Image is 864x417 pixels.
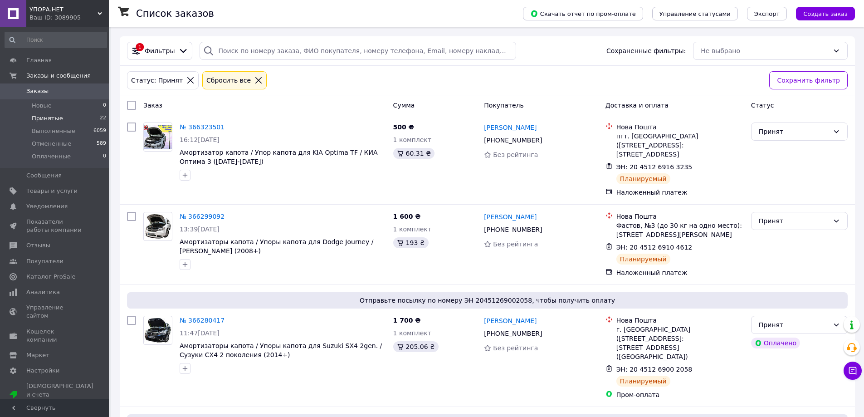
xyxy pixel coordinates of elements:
[26,257,63,265] span: Покупатели
[616,221,744,239] div: Фастов, №3 (до 30 кг на одно место): [STREET_ADDRESS][PERSON_NAME]
[393,317,421,324] span: 1 700 ₴
[393,148,434,159] div: 60.31 ₴
[393,136,431,143] span: 1 комплект
[844,362,862,380] button: Чат с покупателем
[482,134,544,147] div: [PHONE_NUMBER]
[616,366,693,373] span: ЭН: 20 4512 6900 2058
[32,127,75,135] span: Выполненные
[616,325,744,361] div: г. [GEOGRAPHIC_DATA] ([STREET_ADDRESS]: [STREET_ADDRESS] ([GEOGRAPHIC_DATA])
[616,254,670,265] div: Планируемый
[143,212,172,241] a: Фото товару
[26,187,78,195] span: Товары и услуги
[26,72,91,80] span: Заказы и сообщения
[32,114,63,123] span: Принятые
[32,140,71,148] span: Отмененные
[26,328,84,344] span: Кошелек компании
[100,114,106,123] span: 22
[145,46,175,55] span: Фильтры
[26,304,84,320] span: Управление сайтом
[103,152,106,161] span: 0
[484,102,524,109] span: Покупатель
[393,102,415,109] span: Сумма
[93,127,106,135] span: 6059
[29,5,98,14] span: УПОРА.НЕТ
[143,102,162,109] span: Заказ
[393,123,414,131] span: 500 ₴
[144,125,172,149] img: Фото товару
[393,213,421,220] span: 1 600 ₴
[136,8,214,19] h1: Список заказов
[616,163,693,171] span: ЭН: 20 4512 6916 3235
[616,376,670,387] div: Планируемый
[747,7,787,20] button: Экспорт
[180,238,373,255] a: Амортизаторы капота / Упоры капота для Dodge Journey / [PERSON_NAME] (2008+)
[180,226,220,233] span: 13:39[DATE]
[616,173,670,184] div: Планируемый
[616,132,744,159] div: пгт. [GEOGRAPHIC_DATA] ([STREET_ADDRESS]: [STREET_ADDRESS]
[143,316,172,345] a: Фото товару
[484,123,537,132] a: [PERSON_NAME]
[754,10,780,17] span: Экспорт
[180,342,382,358] a: Амортизаторы капота / Упоры капота для Suzuki SX4 2gen. / Сузуки СХ4 2 поколения (2014+)
[144,214,172,238] img: Фото товару
[652,7,738,20] button: Управление статусами
[32,102,52,110] span: Новые
[103,102,106,110] span: 0
[616,188,744,197] div: Наложенный платеж
[493,151,538,158] span: Без рейтинга
[482,327,544,340] div: [PHONE_NUMBER]
[605,102,669,109] span: Доставка и оплата
[616,123,744,132] div: Нова Пошта
[616,212,744,221] div: Нова Пошта
[180,136,220,143] span: 16:12[DATE]
[796,7,855,20] button: Создать заказ
[616,244,693,251] span: ЭН: 20 4512 6910 4612
[26,382,93,407] span: [DEMOGRAPHIC_DATA] и счета
[180,123,225,131] a: № 366323501
[26,288,60,296] span: Аналитика
[29,14,109,22] div: Ваш ID: 3089905
[180,329,220,337] span: 11:47[DATE]
[26,273,75,281] span: Каталог ProSale
[131,296,844,305] span: Отправьте посылку по номеру ЭН 20451269002058, чтобы получить оплату
[751,338,800,348] div: Оплачено
[787,10,855,17] a: Создать заказ
[759,216,829,226] div: Принят
[484,212,537,221] a: [PERSON_NAME]
[769,71,848,89] button: Сохранить фильтр
[129,75,185,85] div: Статус: Принят
[530,10,636,18] span: Скачать отчет по пром-оплате
[493,344,538,352] span: Без рейтинга
[180,317,225,324] a: № 366280417
[777,75,840,85] span: Сохранить фильтр
[26,351,49,359] span: Маркет
[205,75,253,85] div: Сбросить все
[143,123,172,152] a: Фото товару
[393,329,431,337] span: 1 комплект
[180,149,378,165] a: Амортизатор капота / Упор капота для KIA Optima TF / КИА Оптима 3 ([DATE]-[DATE])
[26,202,68,211] span: Уведомления
[32,152,71,161] span: Оплаченные
[484,316,537,325] a: [PERSON_NAME]
[26,56,52,64] span: Главная
[5,32,107,48] input: Поиск
[659,10,731,17] span: Управление статусами
[803,10,848,17] span: Создать заказ
[26,87,49,95] span: Заказы
[482,223,544,236] div: [PHONE_NUMBER]
[759,320,829,330] div: Принят
[393,237,429,248] div: 193 ₴
[393,341,439,352] div: 205.06 ₴
[701,46,829,56] div: Не выбрано
[616,316,744,325] div: Нова Пошта
[26,241,50,250] span: Отзывы
[26,367,59,375] span: Настройки
[751,102,774,109] span: Статус
[606,46,686,55] span: Сохраненные фильтры:
[759,127,829,137] div: Принят
[523,7,643,20] button: Скачать отчет по пром-оплате
[26,172,62,180] span: Сообщения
